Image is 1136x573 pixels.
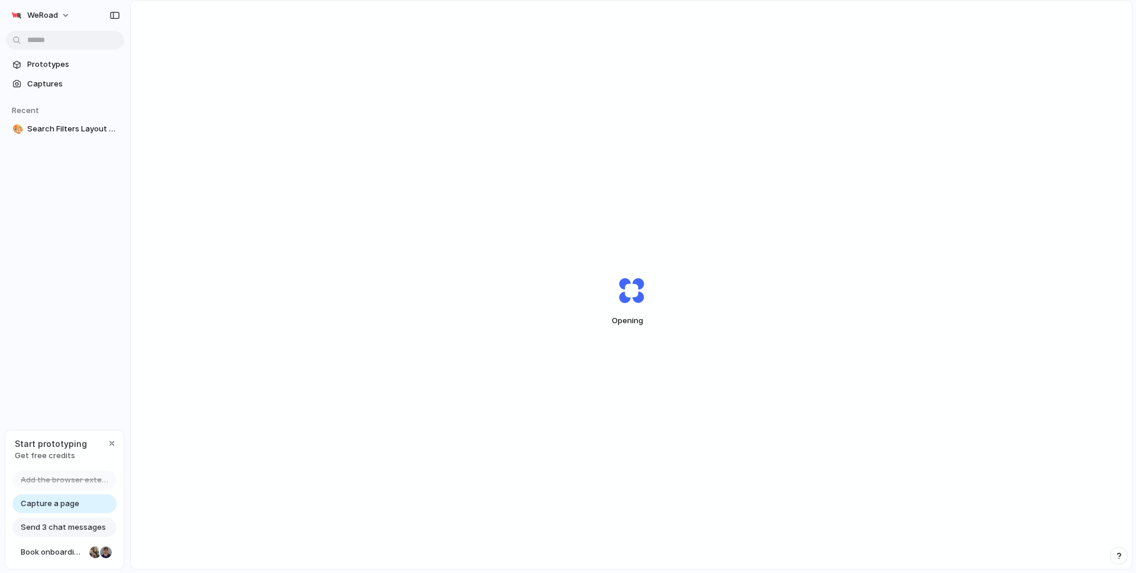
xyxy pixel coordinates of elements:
span: Capture a page [21,498,79,510]
span: Search Filters Layout Adjustment [27,123,120,135]
span: Recent [12,105,39,115]
a: Prototypes [6,56,124,73]
span: Prototypes [27,59,120,70]
span: Start prototyping [15,437,87,450]
span: Get free credits [15,450,87,462]
span: Add the browser extension [21,474,109,486]
span: Book onboarding call [21,546,85,558]
span: WeRoad [27,9,58,21]
div: Nicole Kubica [88,545,102,559]
button: 🎨 [11,123,22,135]
span: Send 3 chat messages [21,522,106,533]
a: Captures [6,75,124,93]
button: WeRoad [6,6,76,25]
div: 🎨 [12,123,21,136]
a: 🎨Search Filters Layout Adjustment [6,120,124,138]
a: Book onboarding call [12,543,117,562]
span: Captures [27,78,120,90]
div: Christian Iacullo [99,545,113,559]
span: Opening [592,315,671,327]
